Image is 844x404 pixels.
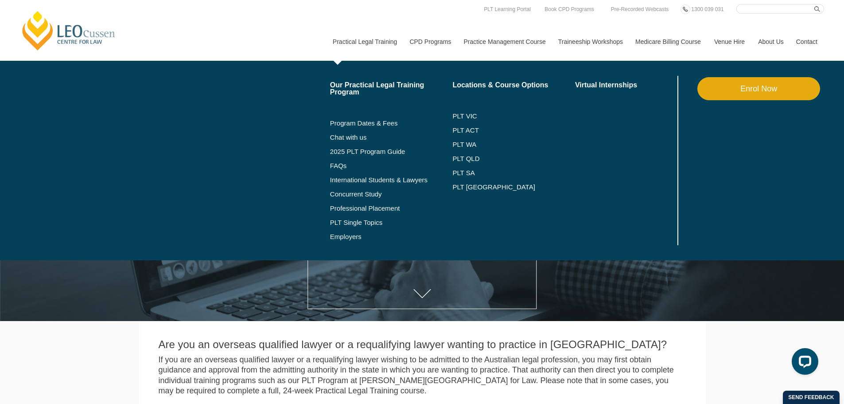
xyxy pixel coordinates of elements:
[609,4,671,14] a: Pre-Recorded Webcasts
[159,339,686,350] h2: Are you an overseas qualified lawyer or a requalifying lawyer wanting to practice in [GEOGRAPHIC_...
[452,113,575,120] a: PLT VIC
[330,233,453,240] a: Employers
[159,355,686,396] p: If you are an overseas qualified lawyer or a requalifying lawyer wishing to be admitted to the Au...
[552,23,629,61] a: Traineeship Workshops
[542,4,596,14] a: Book CPD Programs
[575,82,676,89] a: Virtual Internships
[20,10,118,51] a: [PERSON_NAME] Centre for Law
[330,162,453,169] a: FAQs
[452,127,575,134] a: PLT ACT
[330,134,453,141] a: Chat with us
[403,23,457,61] a: CPD Programs
[452,82,575,89] a: Locations & Course Options
[708,23,751,61] a: Venue Hire
[689,4,726,14] a: 1300 039 031
[330,148,431,155] a: 2025 PLT Program Guide
[697,77,820,100] a: Enrol Now
[330,191,453,198] a: Concurrent Study
[452,155,575,162] a: PLT QLD
[452,141,553,148] a: PLT WA
[751,23,790,61] a: About Us
[452,169,575,177] a: PLT SA
[790,23,824,61] a: Contact
[482,4,533,14] a: PLT Learning Portal
[326,23,403,61] a: Practical Legal Training
[452,184,575,191] a: PLT [GEOGRAPHIC_DATA]
[330,120,453,127] a: Program Dates & Fees
[330,177,453,184] a: International Students & Lawyers
[785,345,822,382] iframe: LiveChat chat widget
[629,23,708,61] a: Medicare Billing Course
[691,6,723,12] span: 1300 039 031
[330,219,453,226] a: PLT Single Topics
[330,82,453,96] a: Our Practical Legal Training Program
[330,205,453,212] a: Professional Placement
[457,23,552,61] a: Practice Management Course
